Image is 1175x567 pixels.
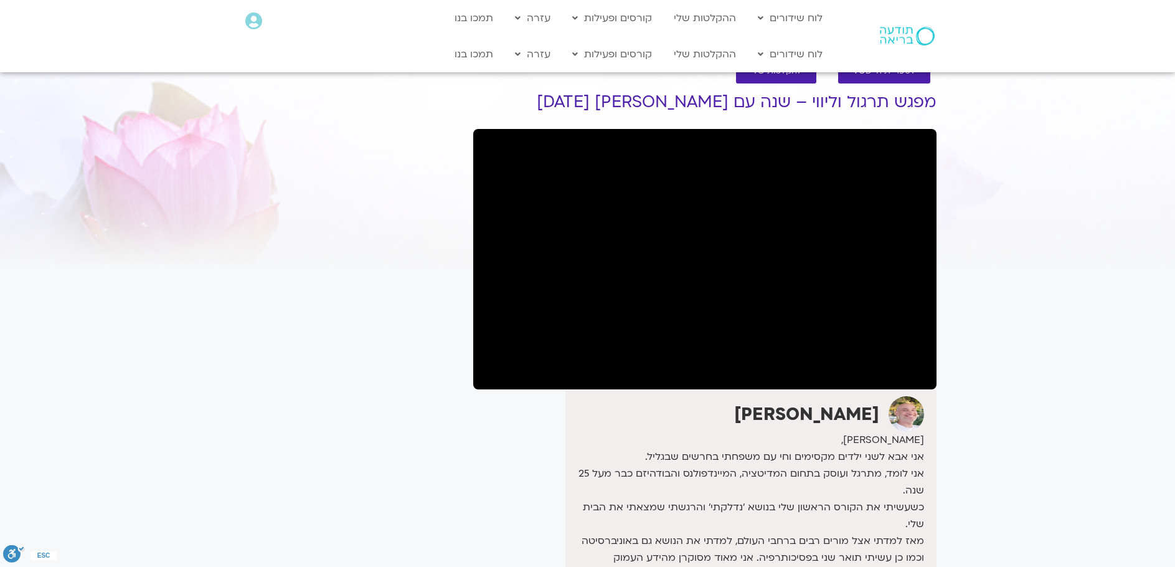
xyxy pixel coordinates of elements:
[751,67,801,76] span: להקלטות שלי
[668,6,742,30] a: ההקלטות שלי
[889,396,924,432] img: רון אלון
[752,6,829,30] a: לוח שידורים
[473,93,937,112] h1: מפגש תרגול וליווי – שנה עם [PERSON_NAME] [DATE]
[880,27,935,45] img: תודעה בריאה
[668,42,742,66] a: ההקלטות שלי
[566,42,658,66] a: קורסים ופעילות
[569,499,923,533] div: כשעשיתי את הקורס הראשון שלי בנושא 'נדלקתי' והרגשתי שמצאתי את הבית שלי.
[569,449,923,465] div: אני אבא לשני ילדים מקסימים וחי עם משפחתי בחרשים שבגליל.
[509,42,557,66] a: עזרה
[448,6,499,30] a: תמכו בנו
[448,42,499,66] a: תמכו בנו
[734,403,879,426] strong: [PERSON_NAME]
[853,67,915,76] span: לספריית ה-VOD
[569,465,923,499] div: אני לומד, מתרגל ועוסק בתחום המדיטציה, המיינדפולנס והבודהיזם כבר מעל 25 שנה.
[569,432,923,449] div: [PERSON_NAME],
[752,42,829,66] a: לוח שידורים
[509,6,557,30] a: עזרה
[566,6,658,30] a: קורסים ופעילות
